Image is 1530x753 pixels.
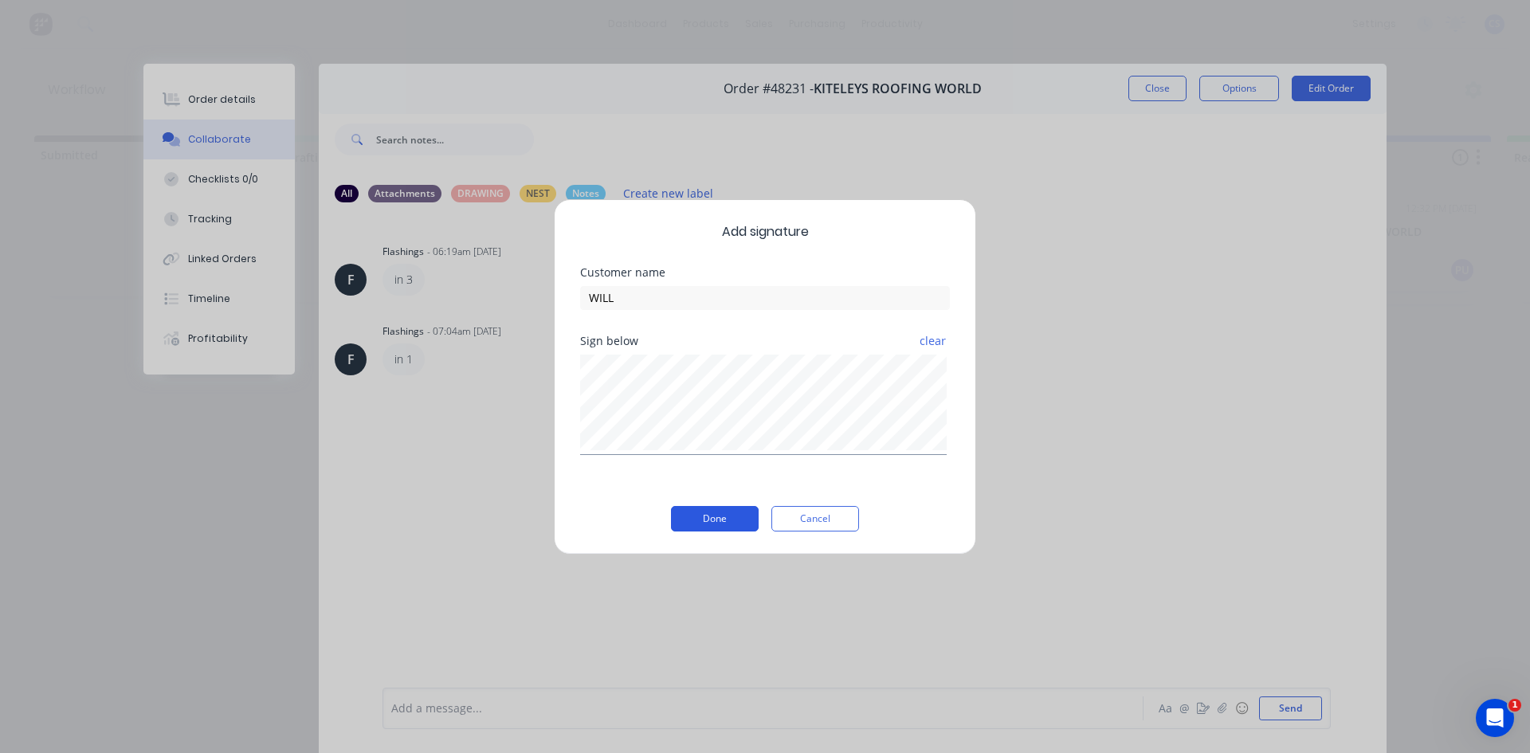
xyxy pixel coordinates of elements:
[580,267,950,278] div: Customer name
[1508,699,1521,712] span: 1
[580,222,950,241] span: Add signature
[771,506,859,531] button: Cancel
[580,335,950,347] div: Sign below
[580,286,950,310] input: Enter customer name
[671,506,759,531] button: Done
[919,327,947,355] button: clear
[1476,699,1514,737] iframe: Intercom live chat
